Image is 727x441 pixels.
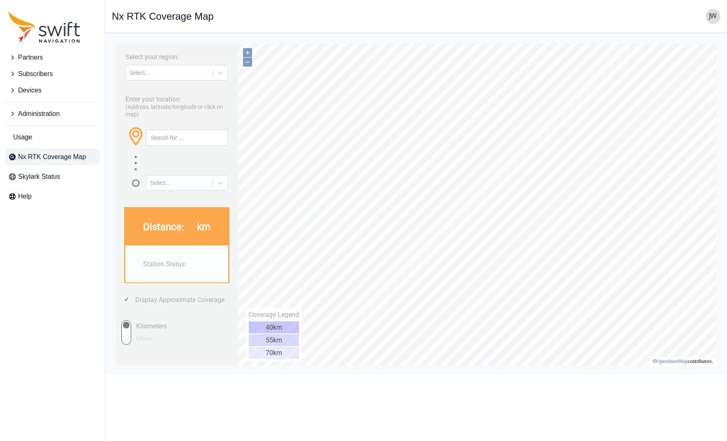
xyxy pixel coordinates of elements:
[706,9,720,24] img: user photo
[112,12,214,21] h1: Nx RTK Coverage Map
[137,271,187,279] div: Coverage Legend
[18,53,43,62] span: Partners
[18,192,32,201] span: Help
[137,282,187,294] div: 40km
[545,319,576,325] a: OpenStreetMap
[137,295,187,307] div: 55km
[18,69,53,79] span: Subscribers
[18,152,86,162] span: Nx RTK Coverage Map
[5,106,100,122] button: Administration
[5,129,100,145] a: Usage
[5,169,100,185] a: Skylark Status
[5,49,100,66] button: Partners
[137,307,187,319] div: 70km
[18,172,60,182] span: Skylark Status
[18,85,42,95] span: Devices
[5,82,100,99] button: Devices
[5,188,100,205] a: Help
[541,319,601,325] li: © contributors.
[5,66,100,82] button: Subscribers
[18,109,60,119] span: Administration
[112,39,720,368] iframe: RTK Map
[5,149,100,165] a: Nx RTK Coverage Map
[13,132,32,142] span: Usage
